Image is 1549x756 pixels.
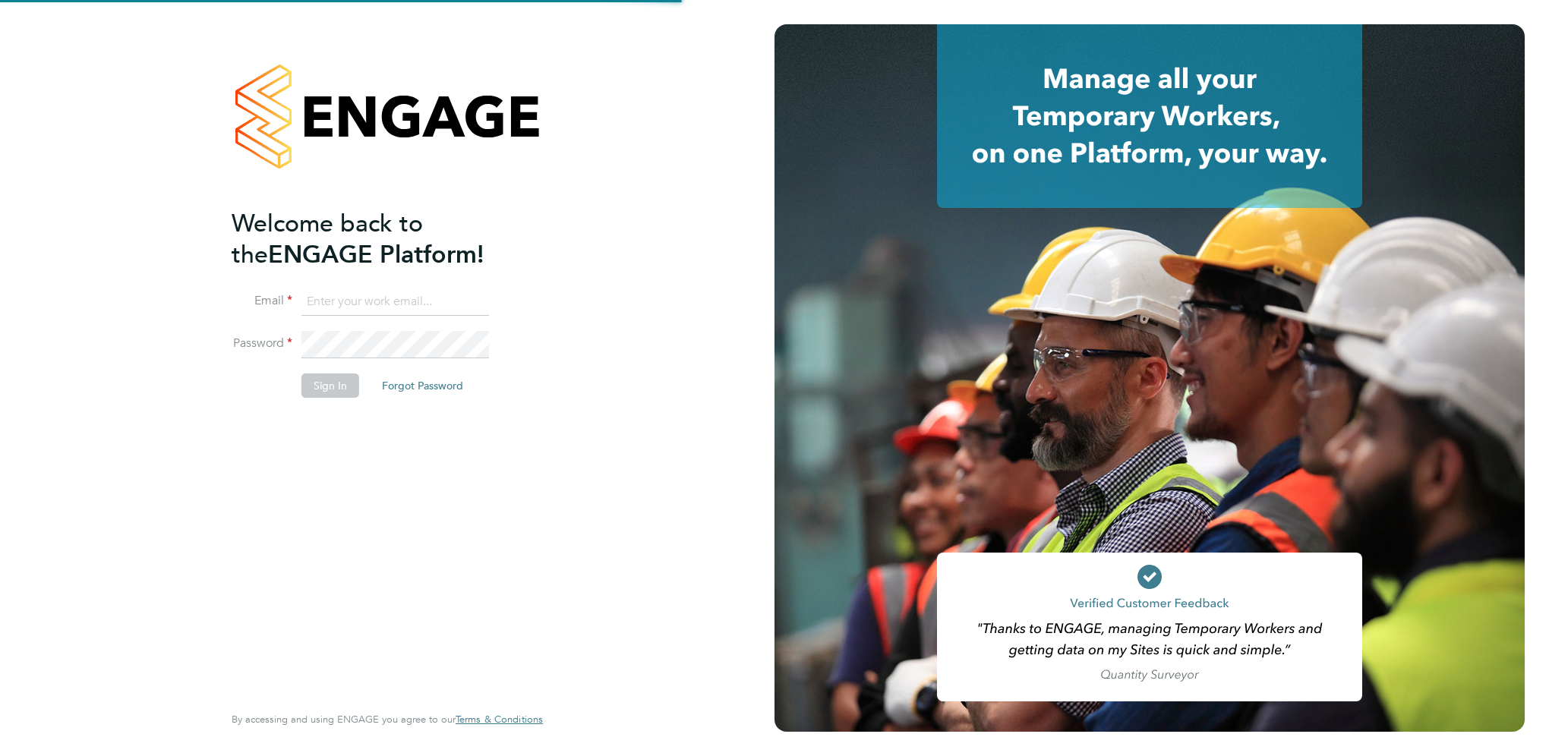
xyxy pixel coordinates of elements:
[232,293,292,309] label: Email
[301,288,489,316] input: Enter your work email...
[456,713,543,726] a: Terms & Conditions
[301,373,359,398] button: Sign In
[370,373,475,398] button: Forgot Password
[232,208,528,270] h2: ENGAGE Platform!
[232,209,423,269] span: Welcome back to the
[232,335,292,351] label: Password
[456,713,543,726] span: Terms & Conditions
[232,713,543,726] span: By accessing and using ENGAGE you agree to our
